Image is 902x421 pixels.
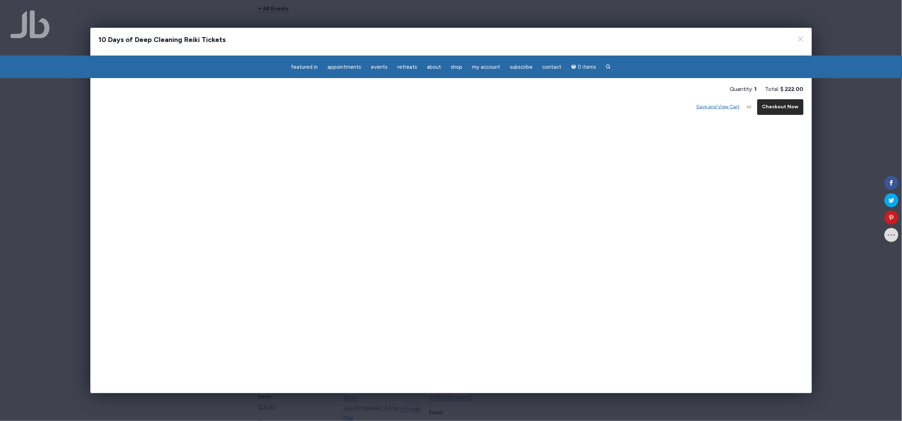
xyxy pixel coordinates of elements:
[393,60,422,74] a: Retreats
[447,60,467,74] a: Shop
[578,65,596,70] span: 0 items
[571,64,578,70] i: Cart
[287,60,322,74] a: featured in
[506,60,537,74] a: Subscribe
[887,171,899,175] span: Shares
[328,64,361,70] span: Appointments
[472,64,501,70] span: My Account
[451,64,463,70] span: Shop
[398,64,417,70] span: Retreats
[371,64,388,70] span: Events
[324,60,366,74] a: Appointments
[538,60,566,74] a: Contact
[468,60,505,74] a: My Account
[10,10,50,38] img: Jamie Butler. The Everyday Medium
[567,60,601,74] a: Cart0 items
[427,64,441,70] span: About
[291,64,318,70] span: featured in
[510,64,533,70] span: Subscribe
[423,60,446,74] a: About
[887,165,899,171] span: 0
[543,64,562,70] span: Contact
[367,60,392,74] a: Events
